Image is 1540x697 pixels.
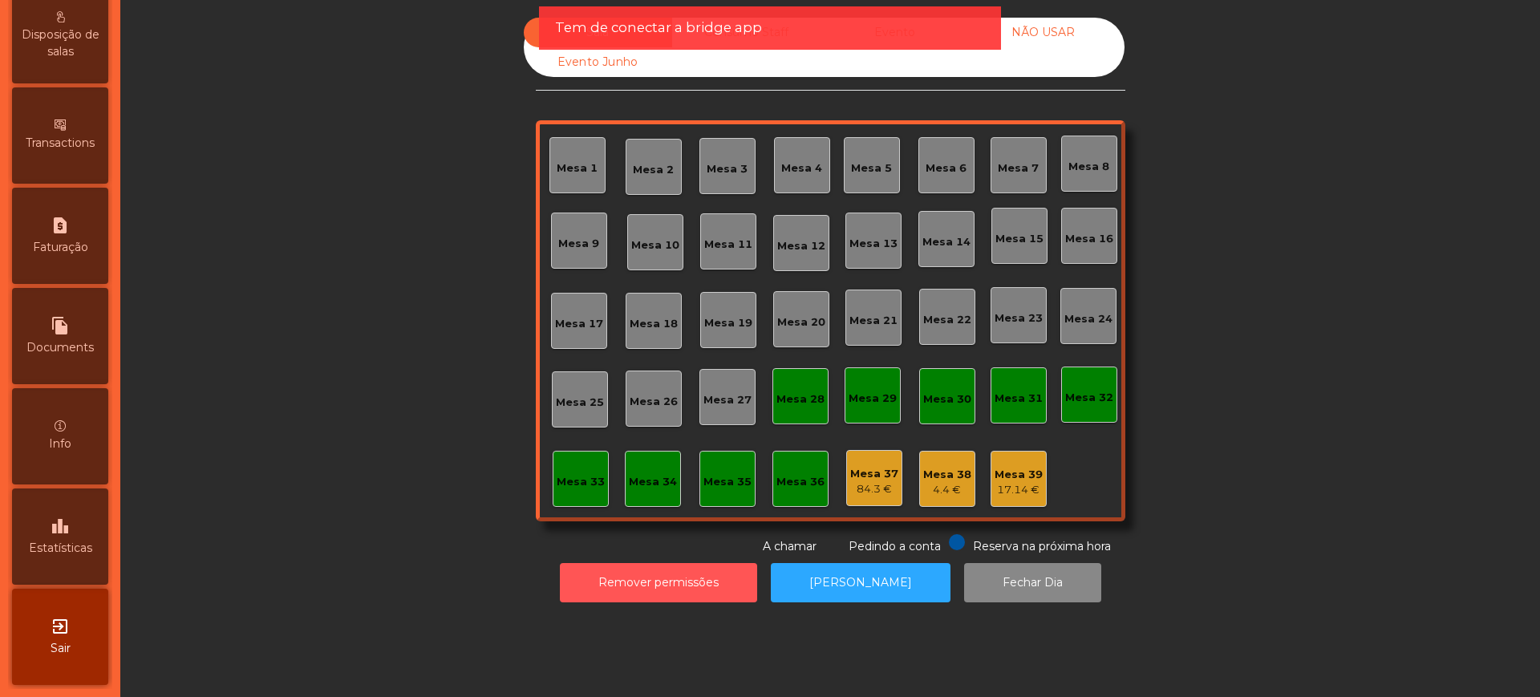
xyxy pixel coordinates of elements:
[777,238,825,254] div: Mesa 12
[557,160,598,176] div: Mesa 1
[850,481,898,497] div: 84.3 €
[51,617,70,636] i: exit_to_app
[995,467,1043,483] div: Mesa 39
[969,18,1117,47] div: NÃO USAR
[922,234,971,250] div: Mesa 14
[1065,231,1113,247] div: Mesa 16
[1068,159,1109,175] div: Mesa 8
[558,236,599,252] div: Mesa 9
[995,310,1043,326] div: Mesa 23
[16,26,104,60] span: Disposição de salas
[776,391,825,407] div: Mesa 28
[703,392,752,408] div: Mesa 27
[964,563,1101,602] button: Fechar Dia
[849,236,898,252] div: Mesa 13
[923,312,971,328] div: Mesa 22
[998,160,1039,176] div: Mesa 7
[29,540,92,557] span: Estatísticas
[851,160,892,176] div: Mesa 5
[557,474,605,490] div: Mesa 33
[973,539,1111,553] span: Reserva na próxima hora
[703,474,752,490] div: Mesa 35
[923,391,971,407] div: Mesa 30
[51,316,70,335] i: file_copy
[51,517,70,536] i: leaderboard
[995,482,1043,498] div: 17.14 €
[631,237,679,253] div: Mesa 10
[849,313,898,329] div: Mesa 21
[630,316,678,332] div: Mesa 18
[781,160,822,176] div: Mesa 4
[776,474,825,490] div: Mesa 36
[849,391,897,407] div: Mesa 29
[1064,311,1112,327] div: Mesa 24
[26,135,95,152] span: Transactions
[995,391,1043,407] div: Mesa 31
[926,160,967,176] div: Mesa 6
[49,436,71,452] span: Info
[850,466,898,482] div: Mesa 37
[777,314,825,330] div: Mesa 20
[51,640,71,657] span: Sair
[923,467,971,483] div: Mesa 38
[633,162,674,178] div: Mesa 2
[556,395,604,411] div: Mesa 25
[524,18,672,47] div: Sala
[555,18,762,38] span: Tem de conectar a bridge app
[771,563,950,602] button: [PERSON_NAME]
[704,315,752,331] div: Mesa 19
[995,231,1044,247] div: Mesa 15
[560,563,757,602] button: Remover permissões
[524,47,672,77] div: Evento Junho
[1065,390,1113,406] div: Mesa 32
[555,316,603,332] div: Mesa 17
[704,237,752,253] div: Mesa 11
[923,482,971,498] div: 4.4 €
[26,339,94,356] span: Documents
[707,161,748,177] div: Mesa 3
[33,239,88,256] span: Faturação
[763,539,817,553] span: A chamar
[630,394,678,410] div: Mesa 26
[849,539,941,553] span: Pedindo a conta
[51,216,70,235] i: request_page
[629,474,677,490] div: Mesa 34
